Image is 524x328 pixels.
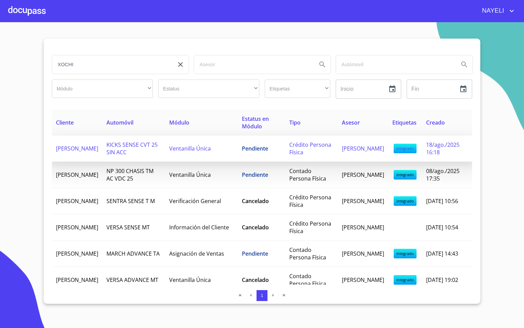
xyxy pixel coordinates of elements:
span: 1 [261,293,263,298]
div: ​ [158,80,259,98]
span: VERSA SENSE MT [106,224,150,231]
span: Contado Persona Física [289,246,326,261]
span: integrado [394,196,417,206]
span: [DATE] 10:54 [426,224,458,231]
span: [PERSON_NAME] [342,276,384,284]
span: [PERSON_NAME] [56,224,98,231]
input: search [52,55,170,74]
span: Cancelado [242,197,269,205]
span: Crédito Persona Física [289,220,331,235]
span: Verificación General [169,197,221,205]
span: SENTRA SENSE T M [106,197,155,205]
span: [PERSON_NAME] [342,224,384,231]
span: Pendiente [242,145,268,152]
button: account of current user [477,5,516,16]
span: Cliente [56,119,74,126]
span: [PERSON_NAME] [342,145,384,152]
span: MARCH ADVANCE TA [106,250,160,257]
span: Pendiente [242,171,268,179]
span: Etiquetas [392,119,417,126]
span: Crédito Persona Física [289,194,331,209]
span: Cancelado [242,276,269,284]
span: Ventanilla Única [169,276,211,284]
span: [PERSON_NAME] [342,197,384,205]
span: NP 300 CHASIS TM AC VDC 25 [106,167,154,182]
div: ​ [265,80,330,98]
span: VERSA ADVANCE MT [106,276,158,284]
div: ​ [52,80,153,98]
span: KICKS SENSE CVT 25 SIN ACC [106,141,158,156]
span: Contado Persona Física [289,167,326,182]
span: Pendiente [242,250,268,257]
button: 1 [257,290,267,301]
span: [PERSON_NAME] [342,250,384,257]
span: [DATE] 14:43 [426,250,458,257]
span: integrado [394,144,417,153]
span: [PERSON_NAME] [56,145,98,152]
span: integrado [394,249,417,258]
span: 18/ago./2025 16:18 [426,141,460,156]
span: Contado Persona Física [289,272,326,287]
span: [PERSON_NAME] [56,250,98,257]
span: Información del Cliente [169,224,229,231]
span: [PERSON_NAME] [56,171,98,179]
span: Crédito Persona Física [289,141,331,156]
span: Creado [426,119,445,126]
button: clear input [172,56,189,73]
span: Ventanilla Única [169,145,211,152]
span: [PERSON_NAME] [342,171,384,179]
span: Cancelado [242,224,269,231]
span: Asesor [342,119,360,126]
span: Módulo [169,119,189,126]
span: [DATE] 10:56 [426,197,458,205]
span: NAYELI [477,5,508,16]
span: Automóvil [106,119,133,126]
span: integrado [394,275,417,285]
input: search [194,55,311,74]
span: integrado [394,170,417,180]
span: [PERSON_NAME] [56,197,98,205]
input: search [336,55,453,74]
span: 08/ago./2025 17:35 [426,167,460,182]
span: Estatus en Módulo [242,115,269,130]
button: Search [314,56,331,73]
span: [PERSON_NAME] [56,276,98,284]
span: Ventanilla Única [169,171,211,179]
button: Search [456,56,472,73]
span: Tipo [289,119,301,126]
span: Asignación de Ventas [169,250,224,257]
span: [DATE] 19:02 [426,276,458,284]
